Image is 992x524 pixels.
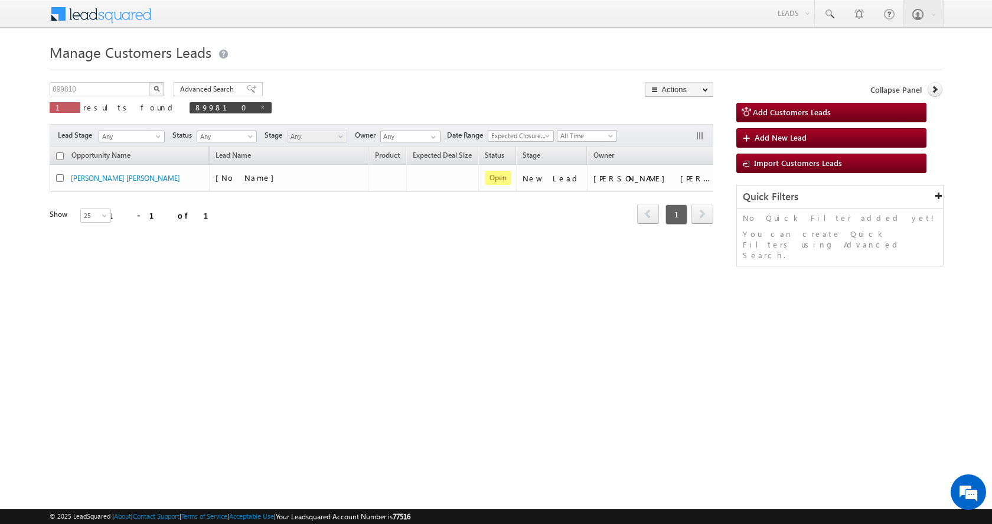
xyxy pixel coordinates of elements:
a: Stage [517,149,546,164]
span: Any [197,131,253,142]
span: Expected Deal Size [413,151,472,160]
p: No Quick Filter added yet! [743,213,937,223]
span: Any [288,131,344,142]
span: 25 [81,210,112,221]
span: Advanced Search [180,84,237,95]
a: prev [637,205,659,224]
span: Import Customers Leads [754,158,842,168]
a: Contact Support [133,512,180,520]
p: You can create Quick Filters using Advanced Search. [743,229,937,261]
span: Product [375,151,400,160]
span: © 2025 LeadSquared | | | | | [50,511,410,522]
span: [No Name] [216,173,280,183]
span: Expected Closure Date [488,131,550,141]
span: Opportunity Name [71,151,130,160]
a: 25 [80,209,111,223]
span: Owner [355,130,380,141]
a: Show All Items [425,131,439,143]
div: Quick Filters [737,185,943,209]
span: Manage Customers Leads [50,43,211,61]
span: next [691,204,713,224]
span: Stage [265,130,287,141]
span: Collapse Panel [870,84,922,95]
span: Your Leadsquared Account Number is [276,512,410,521]
span: Open [485,171,511,185]
span: 1 [56,102,74,112]
div: Show [50,209,71,220]
input: Check all records [56,152,64,160]
a: Expected Closure Date [488,130,554,142]
span: 77516 [393,512,410,521]
span: 899810 [195,102,254,112]
button: Actions [645,82,713,97]
a: Any [287,131,347,142]
span: Any [99,131,161,142]
span: All Time [557,131,614,141]
a: Any [99,131,165,142]
img: Search [154,86,159,92]
a: Any [197,131,257,142]
a: Expected Deal Size [407,149,478,164]
span: Stage [523,151,540,160]
span: Owner [593,151,614,160]
span: Status [172,130,197,141]
a: About [114,512,131,520]
a: All Time [557,130,617,142]
a: Acceptable Use [229,512,274,520]
div: New Lead [523,173,582,184]
span: Lead Name [210,149,257,164]
a: [PERSON_NAME] [PERSON_NAME] [71,174,180,183]
span: Add Customers Leads [753,107,831,117]
a: Opportunity Name [66,149,136,164]
div: 1 - 1 of 1 [109,209,223,222]
span: Lead Stage [58,130,97,141]
a: next [691,205,713,224]
span: Date Range [447,130,488,141]
span: Add New Lead [755,132,807,142]
div: [PERSON_NAME] [PERSON_NAME] [593,173,712,184]
input: Type to Search [380,131,440,142]
span: prev [637,204,659,224]
span: 1 [665,204,687,224]
a: Terms of Service [181,512,227,520]
span: results found [83,102,177,112]
a: Status [479,149,510,164]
